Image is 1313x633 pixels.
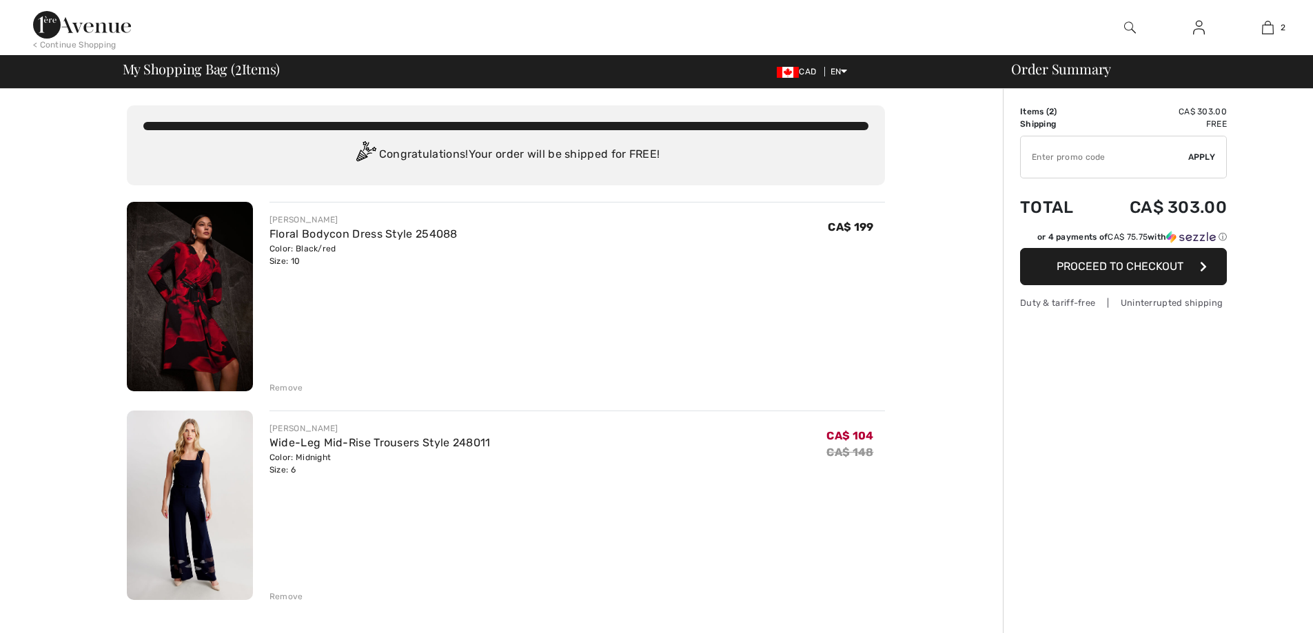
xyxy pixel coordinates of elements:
[269,451,491,476] div: Color: Midnight Size: 6
[269,590,303,603] div: Remove
[269,214,458,226] div: [PERSON_NAME]
[831,67,848,76] span: EN
[995,62,1305,76] div: Order Summary
[1166,231,1216,243] img: Sezzle
[1093,118,1227,130] td: Free
[1124,19,1136,36] img: search the website
[1093,105,1227,118] td: CA$ 303.00
[127,202,253,391] img: Floral Bodycon Dress Style 254088
[269,242,458,267] div: Color: Black/red Size: 10
[777,67,799,78] img: Canadian Dollar
[1021,136,1188,178] input: Promo code
[1020,184,1093,231] td: Total
[1049,107,1054,116] span: 2
[1093,184,1227,231] td: CA$ 303.00
[33,11,131,39] img: 1ère Avenue
[1234,19,1301,36] a: 2
[1182,19,1216,37] a: Sign In
[127,411,253,600] img: Wide-Leg Mid-Rise Trousers Style 248011
[33,39,116,51] div: < Continue Shopping
[1281,21,1285,34] span: 2
[1262,19,1274,36] img: My Bag
[777,67,822,76] span: CAD
[1020,296,1227,309] div: Duty & tariff-free | Uninterrupted shipping
[123,62,281,76] span: My Shopping Bag ( Items)
[826,446,873,459] s: CA$ 148
[269,382,303,394] div: Remove
[1188,151,1216,163] span: Apply
[1020,248,1227,285] button: Proceed to Checkout
[1020,105,1093,118] td: Items ( )
[828,220,873,234] span: CA$ 199
[1020,231,1227,248] div: or 4 payments ofCA$ 75.75withSezzle Click to learn more about Sezzle
[143,141,868,169] div: Congratulations! Your order will be shipped for FREE!
[269,436,491,449] a: Wide-Leg Mid-Rise Trousers Style 248011
[1108,232,1148,242] span: CA$ 75.75
[269,227,458,240] a: Floral Bodycon Dress Style 254088
[1057,260,1183,273] span: Proceed to Checkout
[826,429,873,442] span: CA$ 104
[269,422,491,435] div: [PERSON_NAME]
[235,59,242,76] span: 2
[352,141,379,169] img: Congratulation2.svg
[1037,231,1227,243] div: or 4 payments of with
[1020,118,1093,130] td: Shipping
[1193,19,1205,36] img: My Info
